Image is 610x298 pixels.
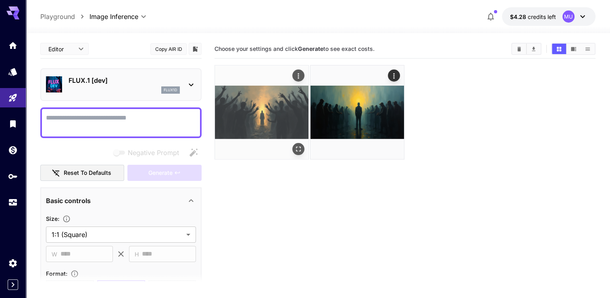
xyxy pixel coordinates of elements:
span: H [135,250,139,259]
div: Models [8,67,18,77]
div: Settings [8,258,18,268]
button: Show images in video view [566,44,581,54]
div: API Keys [8,171,18,181]
div: Basic controls [46,191,196,210]
p: FLUX.1 [dev] [69,76,180,85]
span: Choose your settings and click to see exact costs. [214,45,375,52]
button: Expand sidebar [8,279,18,290]
button: $4.27626MU [502,7,595,26]
span: Size : [46,215,59,222]
div: Actions [292,69,304,82]
span: $4.28 [510,13,528,20]
div: Library [8,119,18,129]
button: Clear Images [512,44,526,54]
span: Format : [46,270,67,277]
span: Editor [48,45,73,53]
span: Image Inference [90,12,138,21]
button: Reset to defaults [40,165,124,181]
button: Show images in list view [581,44,595,54]
img: 2Q== [215,65,308,159]
div: MU [562,10,575,23]
div: Show images in grid viewShow images in video viewShow images in list view [551,43,595,55]
button: Choose the file format for the output image. [67,270,82,278]
div: FLUX.1 [dev]flux1d [46,72,196,97]
span: 1:1 (Square) [52,230,183,239]
div: Playground [8,93,18,103]
div: Open in fullscreen [292,143,304,155]
img: 2Q== [310,65,404,159]
a: Playground [40,12,75,21]
div: Clear ImagesDownload All [511,43,541,55]
div: Home [8,40,18,50]
div: Actions [388,69,400,82]
span: Negative Prompt [128,148,179,157]
button: Adjust the dimensions of the generated image by specifying its width and height in pixels, or sel... [59,215,74,223]
p: flux1d [164,87,177,93]
span: Negative prompts are not compatible with the selected model. [112,147,185,157]
p: Basic controls [46,196,91,206]
div: $4.27626 [510,13,556,21]
span: credits left [528,13,556,20]
button: Download All [527,44,541,54]
button: Show images in grid view [552,44,566,54]
button: Add to library [192,44,199,54]
div: Wallet [8,145,18,155]
div: Usage [8,197,18,208]
button: Copy AIR ID [150,43,187,55]
span: W [52,250,57,259]
b: Generate [298,45,323,52]
nav: breadcrumb [40,12,90,21]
